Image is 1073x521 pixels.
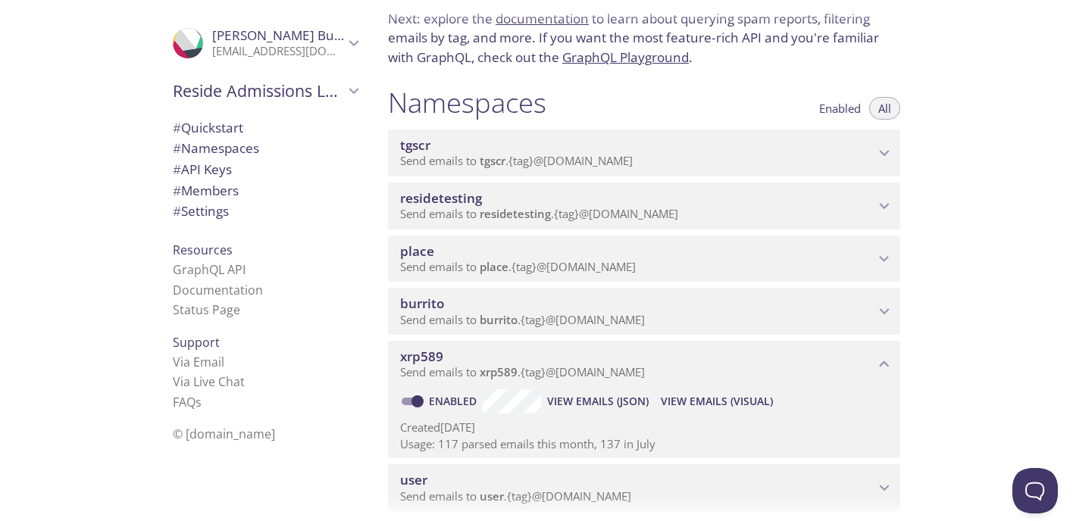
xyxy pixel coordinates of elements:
[400,488,631,504] span: Send emails to . {tag} @[DOMAIN_NAME]
[161,71,370,111] div: Reside Admissions LLC team
[547,392,649,410] span: View Emails (JSON)
[173,139,259,157] span: Namespaces
[388,129,900,176] div: tgscr namespace
[173,354,224,370] a: Via Email
[388,236,900,282] div: place namespace
[388,183,900,229] div: residetesting namespace
[400,242,434,260] span: place
[173,161,232,178] span: API Keys
[496,10,589,27] a: documentation
[161,138,370,159] div: Namespaces
[400,136,430,154] span: tgscr
[173,202,181,220] span: #
[173,242,233,258] span: Resources
[400,295,444,312] span: burrito
[173,261,246,278] a: GraphQL API
[388,464,900,511] div: user namespace
[173,80,344,101] span: Reside Admissions LLC team
[196,394,202,410] span: s
[161,117,370,139] div: Quickstart
[388,288,900,335] div: burrito namespace
[388,86,546,120] h1: Namespaces
[173,334,220,351] span: Support
[480,259,508,274] span: place
[212,27,390,44] span: [PERSON_NAME] Bukovetskiy
[869,97,900,120] button: All
[388,341,900,388] div: xrp589 namespace
[480,488,504,504] span: user
[161,180,370,201] div: Members
[400,259,636,274] span: Send emails to . {tag} @[DOMAIN_NAME]
[173,139,181,157] span: #
[427,394,483,408] a: Enabled
[810,97,870,120] button: Enabled
[400,153,633,168] span: Send emails to . {tag} @[DOMAIN_NAME]
[562,48,689,66] a: GraphQL Playground
[480,364,518,379] span: xrp589
[480,206,551,221] span: residetesting
[400,364,645,379] span: Send emails to . {tag} @[DOMAIN_NAME]
[480,312,518,327] span: burrito
[400,189,482,207] span: residetesting
[400,471,427,488] span: user
[173,119,243,136] span: Quickstart
[161,18,370,68] div: Viktor Bukovetskiy
[400,420,888,435] p: Created [DATE]
[541,389,655,413] button: View Emails (JSON)
[161,201,370,222] div: Team Settings
[161,159,370,180] div: API Keys
[173,182,181,199] span: #
[173,119,181,136] span: #
[173,182,239,199] span: Members
[655,389,779,413] button: View Emails (Visual)
[173,426,275,442] span: © [DOMAIN_NAME]
[388,9,900,67] p: Next: explore the to learn about querying spam reports, filtering emails by tag, and more. If you...
[173,161,181,178] span: #
[400,436,888,452] p: Usage: 117 parsed emails this month, 137 in July
[173,282,263,298] a: Documentation
[212,44,344,59] p: [EMAIL_ADDRESS][DOMAIN_NAME]
[1012,468,1058,513] iframe: Help Scout Beacon - Open
[173,373,245,390] a: Via Live Chat
[173,202,229,220] span: Settings
[173,394,202,410] a: FAQ
[400,312,645,327] span: Send emails to . {tag} @[DOMAIN_NAME]
[173,301,240,318] a: Status Page
[661,392,773,410] span: View Emails (Visual)
[400,206,678,221] span: Send emails to . {tag} @[DOMAIN_NAME]
[480,153,505,168] span: tgscr
[400,348,443,365] span: xrp589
